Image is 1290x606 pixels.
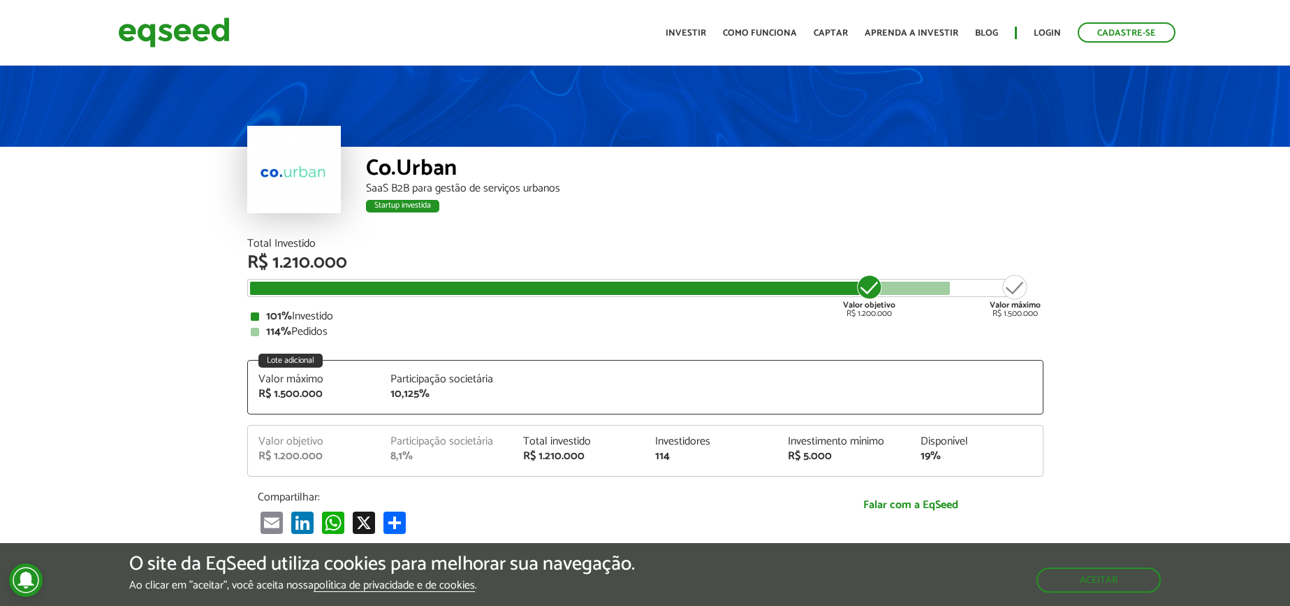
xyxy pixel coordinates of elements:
p: Ao clicar em "aceitar", você aceita nossa . [129,579,635,592]
div: SaaS B2B para gestão de serviços urbanos [366,183,1043,194]
a: Login [1034,29,1061,38]
div: Pedidos [251,326,1040,338]
p: Compartilhar: [258,491,768,504]
a: Cadastre-se [1078,22,1175,43]
strong: Valor máximo [990,298,1041,312]
div: Total Investido [247,238,1043,250]
div: Investido [251,311,1040,322]
div: Valor máximo [258,374,370,385]
a: Como funciona [723,29,797,38]
div: R$ 1.200.000 [258,451,370,462]
a: política de privacidade e de cookies [314,580,475,592]
div: R$ 1.210.000 [247,254,1043,272]
div: Investimento mínimo [788,436,900,447]
div: 19% [921,451,1032,462]
a: Blog [975,29,998,38]
div: Lote adicional [258,354,323,368]
div: R$ 5.000 [788,451,900,462]
div: R$ 1.500.000 [258,389,370,400]
div: Co.Urban [366,157,1043,183]
a: Falar com a EqSeed [789,491,1033,519]
strong: 114% [266,322,291,341]
a: WhatsApp [319,511,347,534]
a: LinkedIn [288,511,316,534]
div: Investidores [655,436,767,447]
div: 8,1% [390,451,502,462]
div: Participação societária [390,374,502,385]
div: R$ 1.500.000 [990,273,1041,318]
a: Email [258,511,286,534]
button: Aceitar [1036,568,1161,593]
h5: O site da EqSeed utiliza cookies para melhorar sua navegação. [129,554,635,575]
strong: Valor objetivo [843,298,895,312]
div: Total investido [523,436,635,447]
a: Captar [814,29,848,38]
div: Disponível [921,436,1032,447]
a: Aprenda a investir [865,29,958,38]
div: R$ 1.200.000 [843,273,895,318]
a: X [350,511,378,534]
a: Compartilhar [381,511,409,534]
div: Participação societária [390,436,502,447]
a: Investir [666,29,706,38]
strong: 101% [266,307,292,326]
div: 114 [655,451,767,462]
div: R$ 1.210.000 [523,451,635,462]
div: Startup investida [366,200,439,212]
img: EqSeed [118,14,230,51]
div: Valor objetivo [258,436,370,447]
div: 10,125% [390,389,502,400]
